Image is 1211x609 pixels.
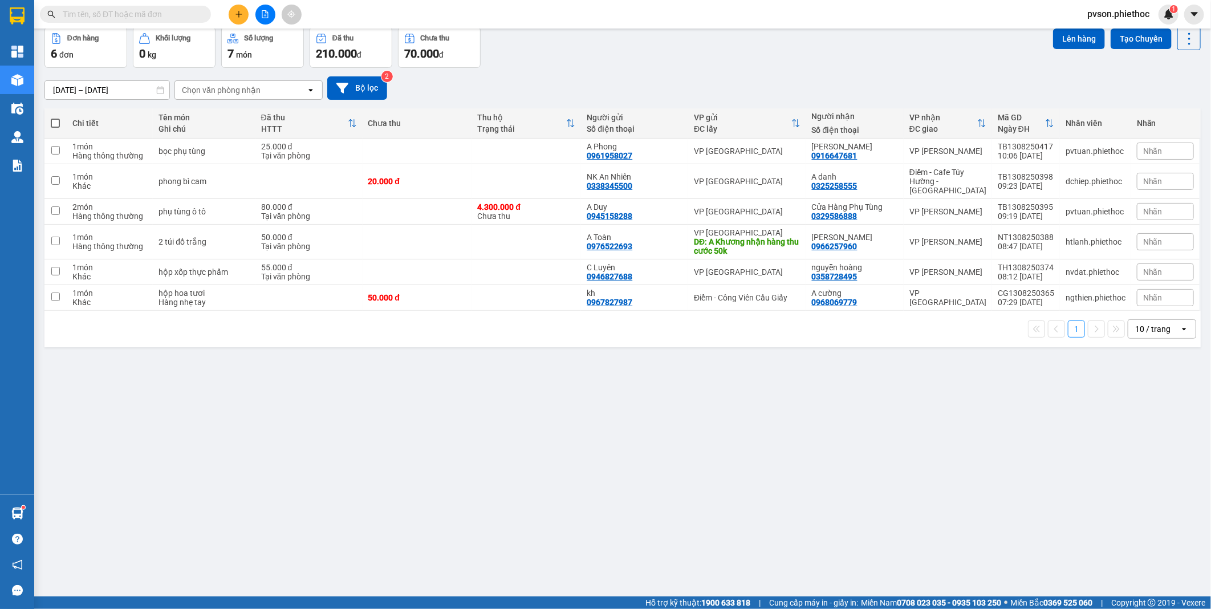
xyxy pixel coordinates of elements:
[812,298,858,307] div: 0968069779
[1164,9,1174,19] img: icon-new-feature
[1066,147,1125,156] div: pvtuan.phiethoc
[72,289,148,298] div: 1 món
[587,181,632,190] div: 0338345500
[587,242,632,251] div: 0976522693
[694,207,800,216] div: VP [GEOGRAPHIC_DATA]
[261,151,357,160] div: Tại văn phòng
[1137,119,1194,128] div: Nhãn
[909,147,986,156] div: VP [PERSON_NAME]
[261,242,357,251] div: Tại văn phòng
[59,50,74,59] span: đơn
[236,50,252,59] span: món
[1004,600,1007,605] span: ⚪️
[368,293,466,302] div: 50.000 đ
[381,71,393,82] sup: 2
[998,142,1054,151] div: TB1308250417
[694,228,800,237] div: VP [GEOGRAPHIC_DATA]
[10,7,25,25] img: logo-vxr
[1111,29,1172,49] button: Tạo Chuyến
[694,177,800,186] div: VP [GEOGRAPHIC_DATA]
[769,596,858,609] span: Cung cấp máy in - giấy in:
[587,113,682,122] div: Người gửi
[587,289,682,298] div: kh
[11,160,23,172] img: solution-icon
[587,298,632,307] div: 0967827987
[1066,207,1125,216] div: pvtuan.phiethoc
[1066,267,1125,277] div: nvdat.phiethoc
[332,34,353,42] div: Đã thu
[47,10,55,18] span: search
[1066,119,1125,128] div: Nhân viên
[694,147,800,156] div: VP [GEOGRAPHIC_DATA]
[51,47,57,60] span: 6
[22,506,25,509] sup: 1
[587,212,632,221] div: 0945158288
[701,598,750,607] strong: 1900 633 818
[255,108,363,139] th: Toggle SortBy
[133,27,216,68] button: Khối lượng0kg
[159,124,249,133] div: Ghi chú
[998,181,1054,190] div: 09:23 [DATE]
[998,233,1054,242] div: NT1308250388
[67,34,99,42] div: Đơn hàng
[812,242,858,251] div: 0966257960
[159,289,249,298] div: hộp hoa tươi
[998,289,1054,298] div: CG1308250365
[998,151,1054,160] div: 10:06 [DATE]
[861,596,1001,609] span: Miền Nam
[909,289,986,307] div: VP [GEOGRAPHIC_DATA]
[221,27,304,68] button: Số lượng7món
[72,242,148,251] div: Hàng thông thường
[998,202,1054,212] div: TB1308250395
[998,298,1054,307] div: 07:29 [DATE]
[45,81,169,99] input: Select a date range.
[72,119,148,128] div: Chi tiết
[1148,599,1156,607] span: copyright
[1010,596,1092,609] span: Miền Bắc
[1143,267,1163,277] span: Nhãn
[159,237,249,246] div: 2 túi đồ trắng
[1053,29,1105,49] button: Lên hàng
[587,151,632,160] div: 0961958027
[1066,237,1125,246] div: htlanh.phiethoc
[1170,5,1178,13] sup: 1
[159,177,249,186] div: phong bì cam
[477,202,575,212] div: 4.300.000 đ
[998,272,1054,281] div: 08:12 [DATE]
[812,263,898,272] div: nguyễn hoàng
[998,212,1054,221] div: 09:19 [DATE]
[310,27,392,68] button: Đã thu210.000đ
[229,5,249,25] button: plus
[72,202,148,212] div: 2 món
[645,596,750,609] span: Hỗ trợ kỹ thuật:
[998,172,1054,181] div: TB1308250398
[11,131,23,143] img: warehouse-icon
[587,142,682,151] div: A Phong
[72,233,148,242] div: 1 món
[1189,9,1200,19] span: caret-down
[759,596,761,609] span: |
[368,119,466,128] div: Chưa thu
[998,124,1045,133] div: Ngày ĐH
[1068,320,1085,338] button: 1
[1143,147,1163,156] span: Nhãn
[12,559,23,570] span: notification
[909,207,986,216] div: VP [PERSON_NAME]
[159,267,249,277] div: hộp xốp thực phẩm
[261,272,357,281] div: Tại văn phòng
[1143,237,1163,246] span: Nhãn
[72,181,148,190] div: Khác
[1184,5,1204,25] button: caret-down
[63,8,197,21] input: Tìm tên, số ĐT hoặc mã đơn
[1143,293,1163,302] span: Nhãn
[404,47,439,60] span: 70.000
[998,113,1045,122] div: Mã GD
[812,212,858,221] div: 0329586888
[282,5,302,25] button: aim
[148,50,156,59] span: kg
[421,34,450,42] div: Chưa thu
[812,181,858,190] div: 0325258555
[812,272,858,281] div: 0358728495
[587,124,682,133] div: Số điện thoại
[477,124,566,133] div: Trạng thái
